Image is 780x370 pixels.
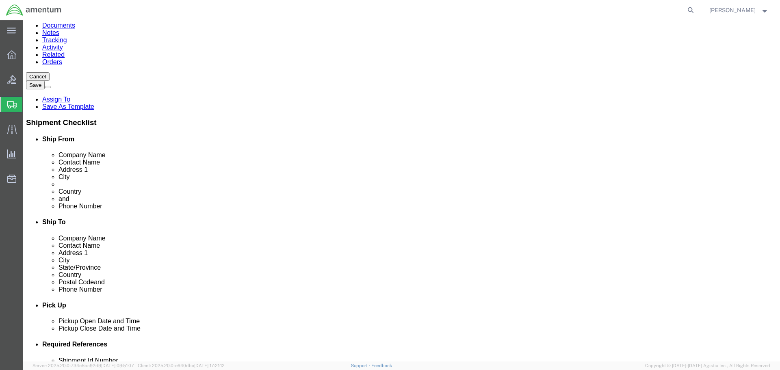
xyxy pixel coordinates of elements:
[645,362,770,369] span: Copyright © [DATE]-[DATE] Agistix Inc., All Rights Reserved
[709,5,769,15] button: [PERSON_NAME]
[23,20,780,361] iframe: FS Legacy Container
[101,363,134,368] span: [DATE] 09:51:07
[32,363,134,368] span: Server: 2025.20.0-734e5bc92d9
[709,6,756,15] span: Nick Blake
[371,363,392,368] a: Feedback
[194,363,225,368] span: [DATE] 17:21:12
[351,363,371,368] a: Support
[138,363,225,368] span: Client: 2025.20.0-e640dba
[6,4,62,16] img: logo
